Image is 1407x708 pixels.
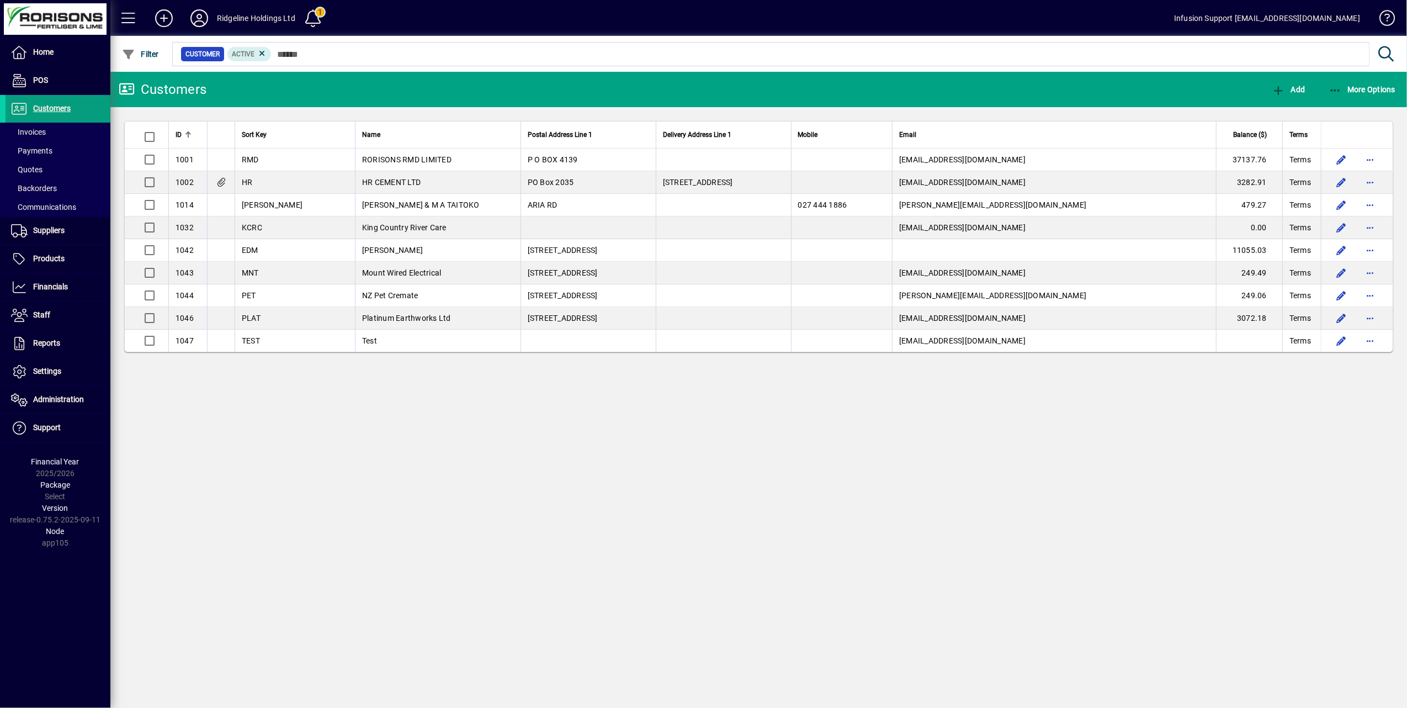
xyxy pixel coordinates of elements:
[176,223,194,232] span: 1032
[11,128,46,136] span: Invoices
[6,414,110,442] a: Support
[1223,129,1277,141] div: Balance ($)
[242,336,260,345] span: TEST
[176,314,194,323] span: 1046
[43,504,68,512] span: Version
[33,423,61,432] span: Support
[362,200,480,209] span: [PERSON_NAME] & M A TAITOKO
[1289,245,1311,256] span: Terms
[1361,241,1379,259] button: More options
[40,480,70,489] span: Package
[1289,129,1308,141] span: Terms
[1332,219,1350,236] button: Edit
[1216,194,1282,216] td: 479.27
[798,200,847,209] span: 027 444 1886
[528,178,574,187] span: PO Box 2035
[6,179,110,198] a: Backorders
[798,129,818,141] span: Mobile
[899,223,1026,232] span: [EMAIL_ADDRESS][DOMAIN_NAME]
[227,47,272,61] mat-chip: Activation Status: Active
[1361,309,1379,327] button: More options
[1289,222,1311,233] span: Terms
[1332,151,1350,168] button: Edit
[899,200,1086,209] span: [PERSON_NAME][EMAIL_ADDRESS][DOMAIN_NAME]
[1332,196,1350,214] button: Edit
[217,9,295,27] div: Ridgeline Holdings Ltd
[362,246,423,255] span: [PERSON_NAME]
[1332,287,1350,304] button: Edit
[33,47,54,56] span: Home
[1361,332,1379,350] button: More options
[176,246,194,255] span: 1042
[362,314,451,323] span: Platinum Earthworks Ltd
[6,245,110,273] a: Products
[33,339,60,347] span: Reports
[176,178,194,187] span: 1002
[1272,85,1305,94] span: Add
[899,178,1026,187] span: [EMAIL_ADDRESS][DOMAIN_NAME]
[6,160,110,179] a: Quotes
[1371,2,1393,38] a: Knowledge Base
[1361,219,1379,236] button: More options
[6,67,110,94] a: POS
[528,291,598,300] span: [STREET_ADDRESS]
[146,8,182,28] button: Add
[362,129,514,141] div: Name
[6,141,110,160] a: Payments
[362,268,442,277] span: Mount Wired Electrical
[33,254,65,263] span: Products
[362,129,380,141] span: Name
[899,129,1209,141] div: Email
[176,129,200,141] div: ID
[6,217,110,245] a: Suppliers
[1289,154,1311,165] span: Terms
[176,200,194,209] span: 1014
[899,291,1086,300] span: [PERSON_NAME][EMAIL_ADDRESS][DOMAIN_NAME]
[6,302,110,329] a: Staff
[1216,239,1282,262] td: 11055.03
[528,268,598,277] span: [STREET_ADDRESS]
[46,527,65,536] span: Node
[1361,151,1379,168] button: More options
[122,50,159,59] span: Filter
[11,203,76,212] span: Communications
[1289,290,1311,301] span: Terms
[6,330,110,357] a: Reports
[1216,216,1282,239] td: 0.00
[1332,241,1350,259] button: Edit
[185,49,220,60] span: Customer
[6,273,110,301] a: Financials
[1216,171,1282,194] td: 3282.91
[1332,264,1350,282] button: Edit
[176,155,194,164] span: 1001
[33,395,84,404] span: Administration
[11,165,43,174] span: Quotes
[6,386,110,414] a: Administration
[798,129,886,141] div: Mobile
[1174,9,1360,27] div: Infusion Support [EMAIL_ADDRESS][DOMAIN_NAME]
[242,291,256,300] span: PET
[11,184,57,193] span: Backorders
[242,178,253,187] span: HR
[33,282,68,291] span: Financials
[528,314,598,323] span: [STREET_ADDRESS]
[242,246,258,255] span: EDM
[6,358,110,385] a: Settings
[119,44,162,64] button: Filter
[176,129,182,141] span: ID
[1216,307,1282,330] td: 3072.18
[1289,335,1311,346] span: Terms
[1289,313,1311,324] span: Terms
[1216,262,1282,284] td: 249.49
[242,200,302,209] span: [PERSON_NAME]
[899,155,1026,164] span: [EMAIL_ADDRESS][DOMAIN_NAME]
[362,336,377,345] span: Test
[1326,80,1399,99] button: More Options
[899,336,1026,345] span: [EMAIL_ADDRESS][DOMAIN_NAME]
[1361,196,1379,214] button: More options
[176,291,194,300] span: 1044
[528,246,598,255] span: [STREET_ADDRESS]
[1269,80,1308,99] button: Add
[663,178,733,187] span: [STREET_ADDRESS]
[1329,85,1396,94] span: More Options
